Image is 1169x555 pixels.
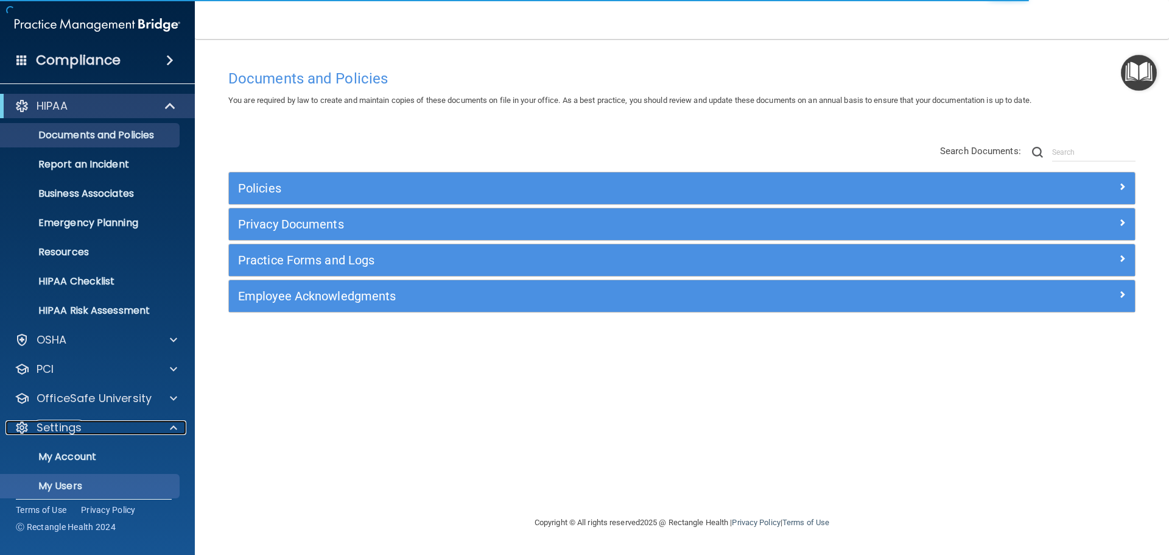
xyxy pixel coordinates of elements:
[15,362,177,376] a: PCI
[8,480,174,492] p: My Users
[16,521,116,533] span: Ⓒ Rectangle Health 2024
[37,391,152,406] p: OfficeSafe University
[15,391,177,406] a: OfficeSafe University
[238,179,1126,198] a: Policies
[16,504,66,516] a: Terms of Use
[8,188,174,200] p: Business Associates
[732,518,780,527] a: Privacy Policy
[8,129,174,141] p: Documents and Policies
[81,504,136,516] a: Privacy Policy
[37,420,82,435] p: Settings
[37,333,67,347] p: OSHA
[940,146,1021,157] span: Search Documents:
[228,96,1031,105] span: You are required by law to create and maintain copies of these documents on file in your office. ...
[8,451,174,463] p: My Account
[37,99,68,113] p: HIPAA
[8,158,174,171] p: Report an Incident
[238,286,1126,306] a: Employee Acknowledgments
[8,246,174,258] p: Resources
[782,518,829,527] a: Terms of Use
[238,253,899,267] h5: Practice Forms and Logs
[8,305,174,317] p: HIPAA Risk Assessment
[15,420,177,435] a: Settings
[228,71,1136,87] h4: Documents and Policies
[1121,55,1157,91] button: Open Resource Center
[15,333,177,347] a: OSHA
[15,99,177,113] a: HIPAA
[1032,147,1043,158] img: ic-search.3b580494.png
[238,289,899,303] h5: Employee Acknowledgments
[1052,143,1136,161] input: Search
[238,214,1126,234] a: Privacy Documents
[238,182,899,195] h5: Policies
[238,217,899,231] h5: Privacy Documents
[8,275,174,288] p: HIPAA Checklist
[37,362,54,376] p: PCI
[238,250,1126,270] a: Practice Forms and Logs
[15,13,180,37] img: PMB logo
[460,503,904,542] div: Copyright © All rights reserved 2025 @ Rectangle Health | |
[8,217,174,229] p: Emergency Planning
[36,52,121,69] h4: Compliance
